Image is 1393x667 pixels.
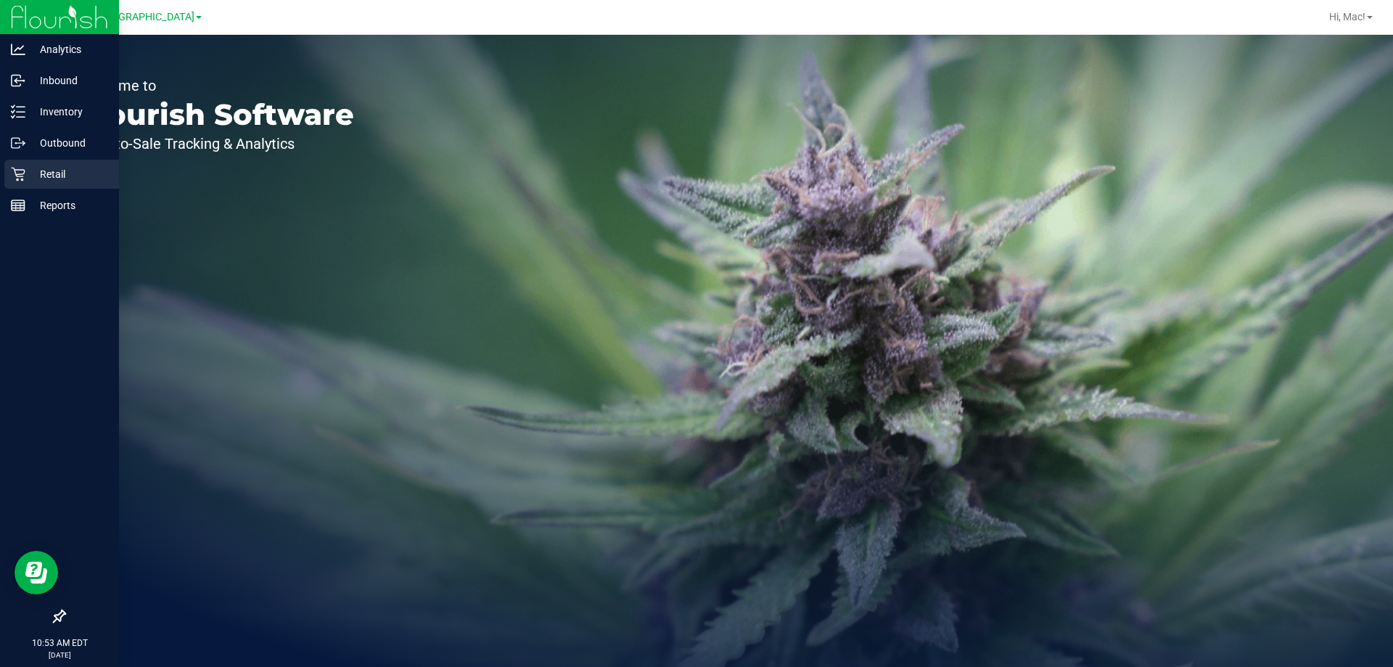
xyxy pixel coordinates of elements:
[25,103,112,120] p: Inventory
[1329,11,1365,22] span: Hi, Mac!
[7,637,112,650] p: 10:53 AM EDT
[11,198,25,213] inline-svg: Reports
[25,165,112,183] p: Retail
[78,136,354,151] p: Seed-to-Sale Tracking & Analytics
[15,551,58,594] iframe: Resource center
[11,105,25,119] inline-svg: Inventory
[11,42,25,57] inline-svg: Analytics
[25,41,112,58] p: Analytics
[95,11,194,23] span: [GEOGRAPHIC_DATA]
[78,78,354,93] p: Welcome to
[78,100,354,129] p: Flourish Software
[7,650,112,660] p: [DATE]
[11,167,25,181] inline-svg: Retail
[25,197,112,214] p: Reports
[25,134,112,152] p: Outbound
[11,136,25,150] inline-svg: Outbound
[25,72,112,89] p: Inbound
[11,73,25,88] inline-svg: Inbound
